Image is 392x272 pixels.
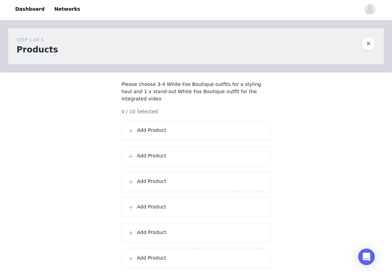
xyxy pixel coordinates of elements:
div: STEP 1 OF 5 [17,37,58,43]
p: Add Product [137,178,265,185]
a: Dashboard [11,1,49,17]
h1: Products [17,43,58,56]
p: Add Product [137,127,265,134]
p: Add Product [137,229,265,236]
div: avatar [366,4,373,15]
p: Add Product [137,152,265,159]
p: Add Product [137,254,265,262]
span: 0 / 10 Selected [121,108,158,115]
p: Please choose 3-4 White Fox Boutique outfits for a styling haul and 1 x stand-out White Fox Bouti... [121,81,271,103]
div: Open Intercom Messenger [358,249,375,265]
a: Networks [50,1,84,17]
p: Add Product [137,203,265,211]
